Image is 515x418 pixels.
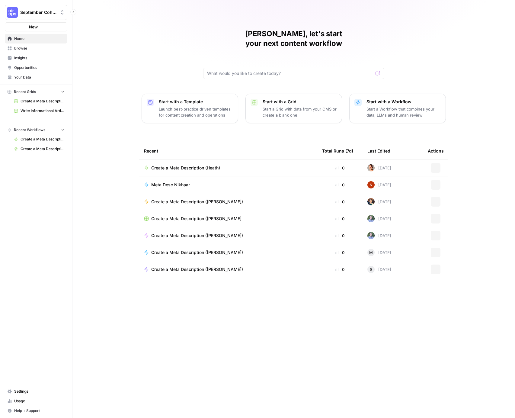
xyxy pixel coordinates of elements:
span: September Cohort [20,9,57,15]
span: M [369,249,373,256]
button: Start with a WorkflowStart a Workflow that combines your data, LLMs and human review [349,94,446,123]
p: Start with a Grid [263,99,337,105]
span: Your Data [14,75,65,80]
div: [DATE] [367,198,391,205]
a: Usage [5,396,67,406]
img: f99d8lwoqhc1ne2bwf7b49ov7y8s [367,232,375,239]
p: Launch best-practice driven templates for content creation and operations [159,106,233,118]
img: 3d8pdhys1cqbz9tnb8hafvyhrehi [367,164,375,172]
span: Usage [14,398,65,404]
span: Create a Meta Description ([PERSON_NAME]) [21,137,65,142]
div: [DATE] [367,266,391,273]
a: Write Informational Article [11,106,67,116]
a: Create a Meta Description ([PERSON_NAME]) [144,199,312,205]
div: 0 [322,199,358,205]
div: 0 [322,266,358,272]
a: Create a Meta Description ([PERSON_NAME]) [144,266,312,272]
img: 46oskw75a0b6ifjb5gtmemov6r07 [367,198,375,205]
div: [DATE] [367,215,391,222]
div: 0 [322,165,358,171]
span: Opportunities [14,65,65,70]
a: Your Data [5,72,67,82]
button: Help + Support [5,406,67,416]
a: Opportunities [5,63,67,72]
button: Recent Workflows [5,125,67,134]
div: Actions [428,143,444,159]
div: [DATE] [367,164,391,172]
span: Recent Workflows [14,127,45,133]
div: Total Runs (7d) [322,143,353,159]
p: Start with a Template [159,99,233,105]
div: 0 [322,249,358,256]
img: f99d8lwoqhc1ne2bwf7b49ov7y8s [367,215,375,222]
div: Last Edited [367,143,390,159]
div: Recent [144,143,312,159]
div: 0 [322,182,358,188]
span: Insights [14,55,65,61]
img: September Cohort Logo [7,7,18,18]
p: Start with a Workflow [366,99,441,105]
span: Create a Meta Description ([PERSON_NAME]) [151,266,243,272]
button: Start with a TemplateLaunch best-practice driven templates for content creation and operations [142,94,238,123]
span: New [29,24,38,30]
a: Create a Meta Description ([PERSON_NAME] [144,216,312,222]
span: Create a Meta Description (Heath) [21,146,65,152]
input: What would you like to create today? [207,70,373,76]
div: 0 [322,216,358,222]
a: Create a Meta Description (Heath) [11,144,67,154]
span: Settings [14,389,65,394]
a: Create a Meta Description (Heath) [144,165,312,171]
span: Create a Meta Description ([PERSON_NAME]) [151,233,243,239]
div: [DATE] [367,232,391,239]
span: Create a Meta Description ([PERSON_NAME] [151,216,242,222]
div: [DATE] [367,249,391,256]
span: Browse [14,46,65,51]
span: Create a Meta Description (Heath) [151,165,220,171]
a: Settings [5,387,67,396]
button: Workspace: September Cohort [5,5,67,20]
a: Meta Desc Nikhaar [144,182,312,188]
button: Start with a GridStart a Grid with data from your CMS or create a blank one [245,94,342,123]
a: Create a Meta Description ([PERSON_NAME] [11,96,67,106]
a: Browse [5,43,67,53]
img: 4fp16ll1l9r167b2opck15oawpi4 [367,181,375,188]
a: Create a Meta Description ([PERSON_NAME]) [144,249,312,256]
p: Start a Workflow that combines your data, LLMs and human review [366,106,441,118]
div: 0 [322,233,358,239]
span: Write Informational Article [21,108,65,114]
a: Home [5,34,67,43]
div: [DATE] [367,181,391,188]
span: S [370,266,372,272]
span: Help + Support [14,408,65,413]
span: Recent Grids [14,89,36,95]
a: Insights [5,53,67,63]
button: Recent Grids [5,87,67,96]
a: Create a Meta Description ([PERSON_NAME]) [11,134,67,144]
p: Start a Grid with data from your CMS or create a blank one [263,106,337,118]
span: Create a Meta Description ([PERSON_NAME]) [151,249,243,256]
span: Meta Desc Nikhaar [151,182,190,188]
span: Home [14,36,65,41]
h1: [PERSON_NAME], let's start your next content workflow [203,29,384,48]
a: Create a Meta Description ([PERSON_NAME]) [144,233,312,239]
span: Create a Meta Description ([PERSON_NAME]) [151,199,243,205]
span: Create a Meta Description ([PERSON_NAME] [21,98,65,104]
button: New [5,22,67,31]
